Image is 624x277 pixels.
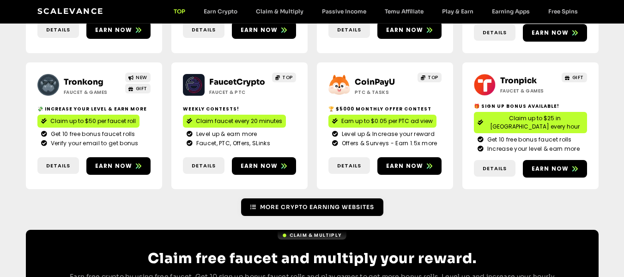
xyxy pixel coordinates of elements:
h2: Claim free faucet and multiply your reward. [63,250,562,267]
span: Verify your email to get bonus [48,139,139,148]
a: CoinPayU [355,77,395,87]
a: Details [183,157,224,174]
a: Earn now [523,160,587,178]
h2: 🎁 Sign Up Bonus Available! [474,103,587,110]
a: Details [37,21,79,38]
span: Earn now [241,26,278,34]
a: TOP [418,73,442,82]
span: Get 10 free bonus faucet rolls [485,135,572,144]
span: Claim up to $50 per faucet roll [50,117,136,125]
a: Details [37,157,79,174]
a: Claim & Multiply [247,8,313,15]
a: Details [474,24,515,41]
a: Scalevance [37,6,104,16]
span: Details [483,165,507,172]
span: Get 10 free bonus faucet rolls [48,130,135,138]
a: TOP [164,8,194,15]
a: Claim faucet every 20 minutes [183,115,286,128]
span: Earn now [532,165,569,173]
span: Earn now [532,29,569,37]
span: Details [337,26,361,34]
span: Claim up to $25 in [GEOGRAPHIC_DATA] every hour [487,114,583,131]
a: Claim up to $50 per faucet roll [37,115,139,128]
span: Details [46,162,70,170]
span: Claim faucet every 20 minutes [196,117,282,125]
h2: Weekly contests! [183,105,296,112]
span: Details [337,162,361,170]
span: GIFT [136,85,147,92]
a: Earn now [523,24,587,42]
span: GIFT [572,74,584,81]
a: Tronpick [500,76,537,86]
span: NEW [136,74,147,81]
a: Details [328,21,370,38]
span: TOP [428,74,438,81]
span: More Crypto Earning Websites [260,203,374,211]
h2: Faucet & Games [64,89,121,96]
a: FaucetCrypto [209,77,265,87]
a: Passive Income [313,8,376,15]
a: GIFT [562,73,587,82]
h2: Faucet & PTC [209,89,267,96]
span: Earn now [95,26,133,34]
span: Earn up to $0.05 per PTC ad view [341,117,433,125]
a: Earn now [232,21,296,39]
a: Earn now [86,157,151,175]
span: Level up & earn more [194,130,257,138]
a: Earn now [377,21,442,39]
a: Claim & Multiply [278,231,346,240]
span: Details [192,162,216,170]
a: Play & Earn [433,8,483,15]
h2: 💸 Increase your level & earn more [37,105,151,112]
a: Tronkong [64,77,103,87]
span: Earn now [386,26,424,34]
span: Details [46,26,70,34]
a: Earn Crypto [194,8,247,15]
nav: Menu [164,8,587,15]
a: Details [183,21,224,38]
span: Earn now [241,162,278,170]
a: NEW [125,73,151,82]
span: Offers & Surveys - Earn 1.5x more [339,139,437,148]
a: Earn now [86,21,151,39]
a: Details [474,160,515,177]
a: Earn now [377,157,442,175]
span: Faucet, PTC, Offers, SLinks [194,139,270,148]
span: Details [483,29,507,37]
a: Free Spins [539,8,587,15]
span: Earn now [95,162,133,170]
a: GIFT [125,84,151,93]
span: Level up & Increase your reward [339,130,435,138]
h2: Faucet & Games [500,87,558,94]
a: Earning Apps [483,8,539,15]
a: Earn now [232,157,296,175]
a: Details [328,157,370,174]
a: TOP [272,73,296,82]
a: Claim up to $25 in [GEOGRAPHIC_DATA] every hour [474,112,587,133]
span: Details [192,26,216,34]
a: Temu Affiliate [376,8,433,15]
span: Increase your level & earn more [485,145,580,153]
h2: 🏆 $5000 Monthly Offer contest [328,105,442,112]
span: Earn now [386,162,424,170]
h2: ptc & Tasks [355,89,412,96]
span: Claim & Multiply [290,232,342,239]
a: More Crypto Earning Websites [241,198,383,216]
span: TOP [282,74,293,81]
a: Earn up to $0.05 per PTC ad view [328,115,436,128]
